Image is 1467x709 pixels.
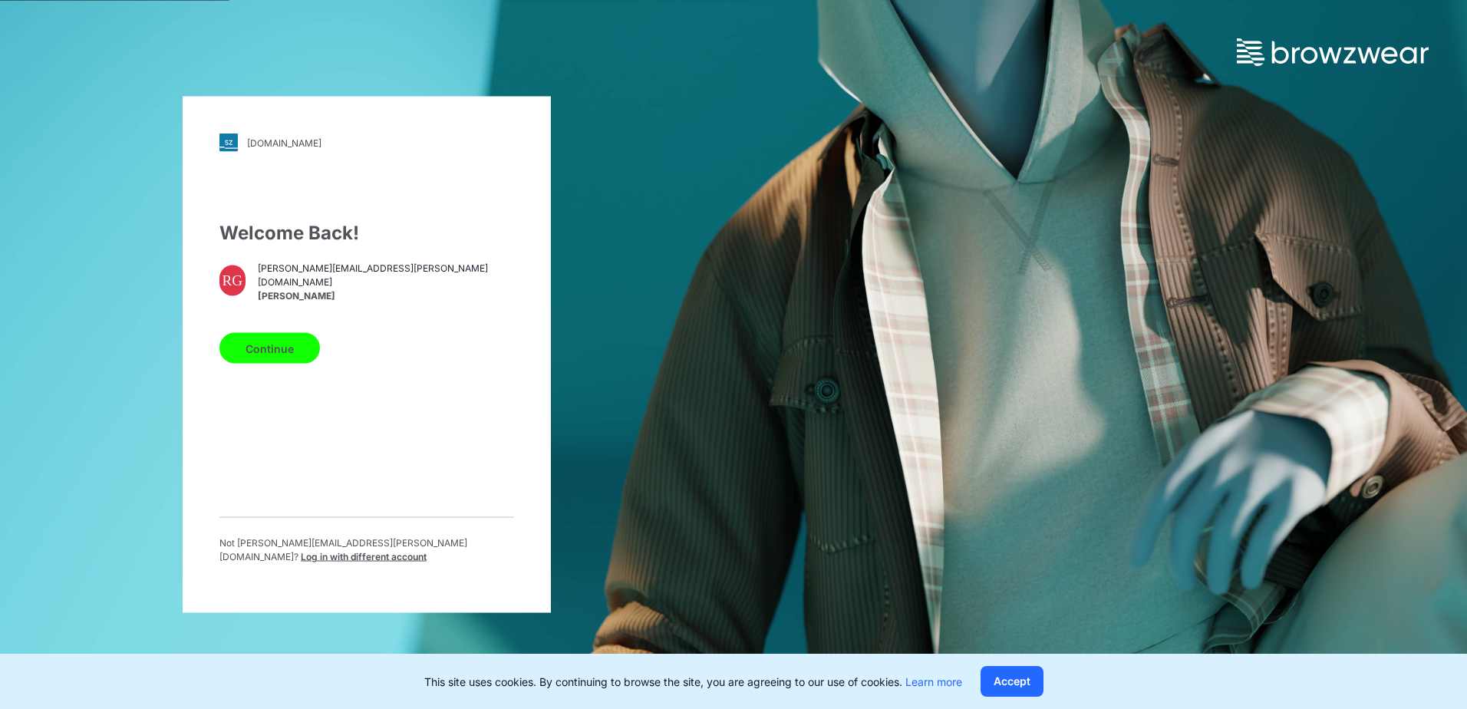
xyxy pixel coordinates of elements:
[258,289,514,302] span: [PERSON_NAME]
[981,666,1043,697] button: Accept
[247,137,321,148] div: [DOMAIN_NAME]
[219,265,246,296] div: RG
[258,261,514,289] span: [PERSON_NAME][EMAIL_ADDRESS][PERSON_NAME][DOMAIN_NAME]
[1237,38,1429,66] img: browzwear-logo.73288ffb.svg
[905,675,962,688] a: Learn more
[424,674,962,690] p: This site uses cookies. By continuing to browse the site, you are agreeing to our use of cookies.
[219,333,320,364] button: Continue
[219,134,514,152] a: [DOMAIN_NAME]
[219,134,238,152] img: svg+xml;base64,PHN2ZyB3aWR0aD0iMjgiIGhlaWdodD0iMjgiIHZpZXdCb3g9IjAgMCAyOCAyOCIgZmlsbD0ibm9uZSIgeG...
[301,551,427,562] span: Log in with different account
[219,219,514,247] div: Welcome Back!
[219,536,514,564] p: Not [PERSON_NAME][EMAIL_ADDRESS][PERSON_NAME][DOMAIN_NAME] ?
